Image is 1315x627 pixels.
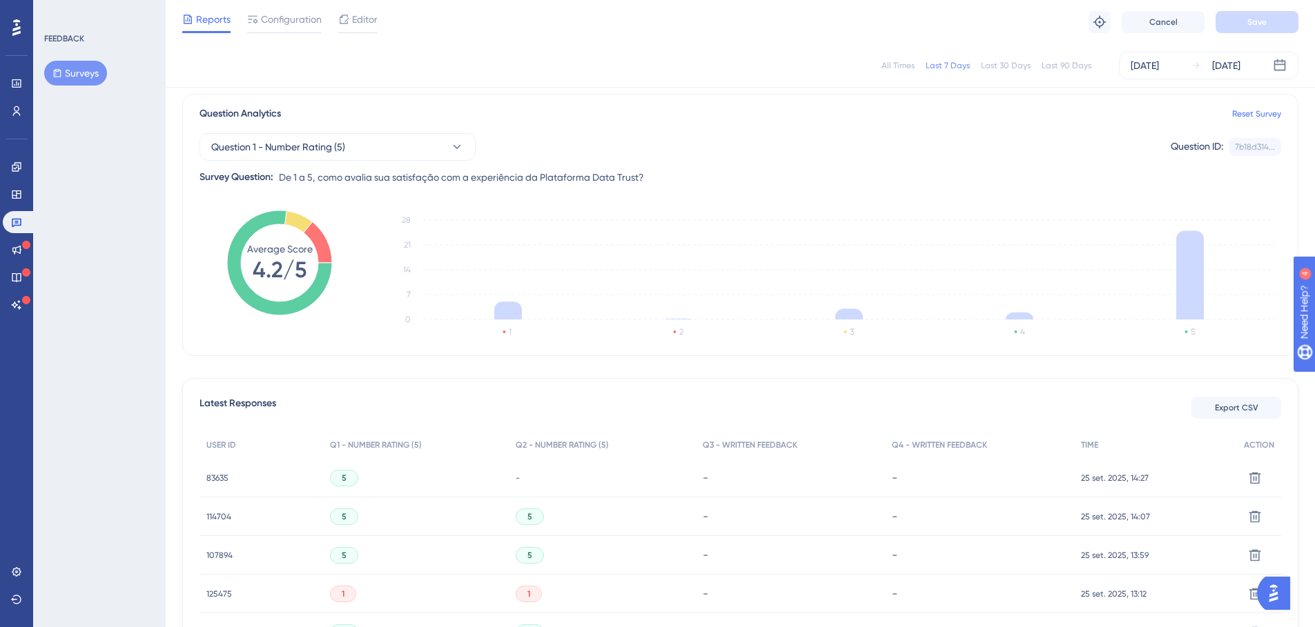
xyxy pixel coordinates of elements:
button: Export CSV [1191,397,1281,419]
button: Question 1 - Number Rating (5) [199,133,476,161]
div: - [703,587,877,600]
span: Q1 - NUMBER RATING (5) [330,439,422,450]
span: Q3 - WRITTEN FEEDBACK [703,439,797,450]
span: Editor [352,11,378,28]
text: 5 [1191,327,1195,337]
text: 1 [509,327,512,337]
div: Last 7 Days [926,60,970,71]
span: TIME [1081,439,1098,450]
text: 2 [679,327,683,337]
div: 7b18d314... [1235,141,1275,152]
span: 5 [527,550,532,561]
span: 25 set. 2025, 13:59 [1081,550,1149,561]
tspan: 14 [403,265,411,275]
tspan: 21 [404,240,411,250]
div: - [892,471,1067,484]
span: Q4 - WRITTEN FEEDBACK [892,439,987,450]
span: 125475 [206,588,232,599]
span: De 1 a 5, como avalia sua satisfação com a experiência da Plataforma Data Trust? [279,169,644,186]
span: ACTION [1244,439,1274,450]
div: Last 30 Days [981,60,1031,71]
span: Export CSV [1215,402,1258,413]
span: 1 [342,588,344,599]
tspan: 4.2/5 [253,257,306,283]
button: Cancel [1122,11,1205,33]
a: Reset Survey [1232,108,1281,119]
span: Save [1247,17,1267,28]
span: Reports [196,11,231,28]
span: 5 [342,472,347,484]
span: Q2 - NUMBER RATING (5) [516,439,609,450]
span: - [516,472,520,484]
span: 25 set. 2025, 14:07 [1081,511,1150,522]
span: 5 [527,511,532,522]
div: - [703,471,877,484]
span: Configuration [261,11,322,28]
span: 25 set. 2025, 14:27 [1081,472,1149,484]
button: Save [1216,11,1298,33]
span: Need Help? [32,3,86,20]
span: Cancel [1149,17,1178,28]
div: Question ID: [1171,138,1223,156]
span: 5 [342,511,347,522]
span: 83635 [206,472,228,484]
span: Latest Responses [199,395,276,420]
text: 3 [850,327,854,337]
span: 107894 [206,550,233,561]
div: - [703,548,877,561]
button: Surveys [44,61,107,86]
iframe: UserGuiding AI Assistant Launcher [1257,573,1298,614]
span: Question 1 - Number Rating (5) [211,139,345,155]
div: - [703,510,877,523]
tspan: 0 [405,315,411,324]
div: [DATE] [1131,57,1159,74]
tspan: 7 [407,290,411,299]
div: [DATE] [1212,57,1240,74]
span: 25 set. 2025, 13:12 [1081,588,1147,599]
tspan: 28 [402,215,411,225]
div: - [892,587,1067,600]
div: FEEDBACK [44,33,84,44]
div: - [892,548,1067,561]
div: All Times [881,60,915,71]
span: 114704 [206,511,231,522]
tspan: Average Score [247,243,313,255]
text: 4 [1020,327,1025,337]
span: USER ID [206,439,236,450]
div: Last 90 Days [1042,60,1091,71]
div: Survey Question: [199,169,273,186]
div: - [892,510,1067,523]
span: 1 [527,588,530,599]
span: 5 [342,550,347,561]
span: Question Analytics [199,106,281,122]
div: 4 [96,7,100,18]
